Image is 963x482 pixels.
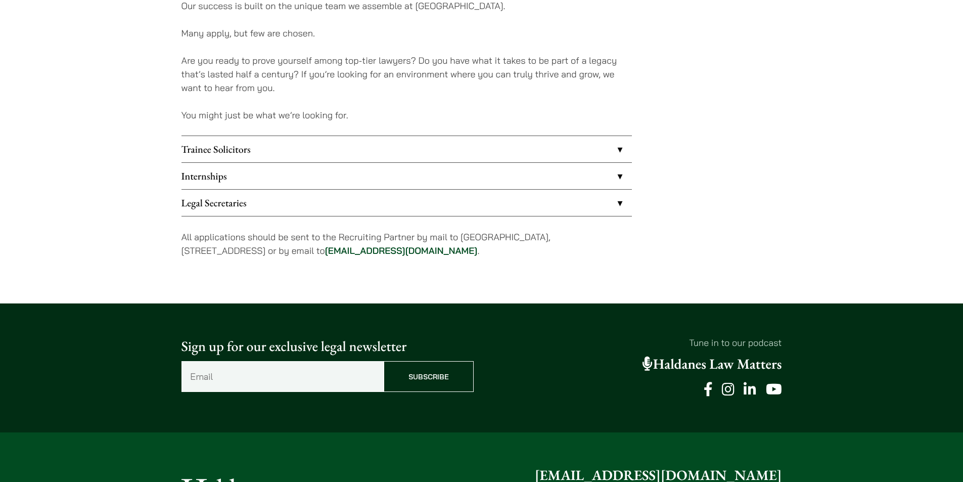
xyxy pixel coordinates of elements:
[181,108,632,122] p: You might just be what we’re looking for.
[490,336,782,349] p: Tune in to our podcast
[181,26,632,40] p: Many apply, but few are chosen.
[384,361,474,392] input: Subscribe
[181,136,632,162] a: Trainee Solicitors
[181,54,632,95] p: Are you ready to prove yourself among top-tier lawyers? Do you have what it takes to be part of a...
[181,190,632,216] a: Legal Secretaries
[181,336,474,357] p: Sign up for our exclusive legal newsletter
[325,245,478,256] a: [EMAIL_ADDRESS][DOMAIN_NAME]
[181,163,632,189] a: Internships
[643,355,782,373] a: Haldanes Law Matters
[181,361,384,392] input: Email
[181,230,632,257] p: All applications should be sent to the Recruiting Partner by mail to [GEOGRAPHIC_DATA], [STREET_A...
